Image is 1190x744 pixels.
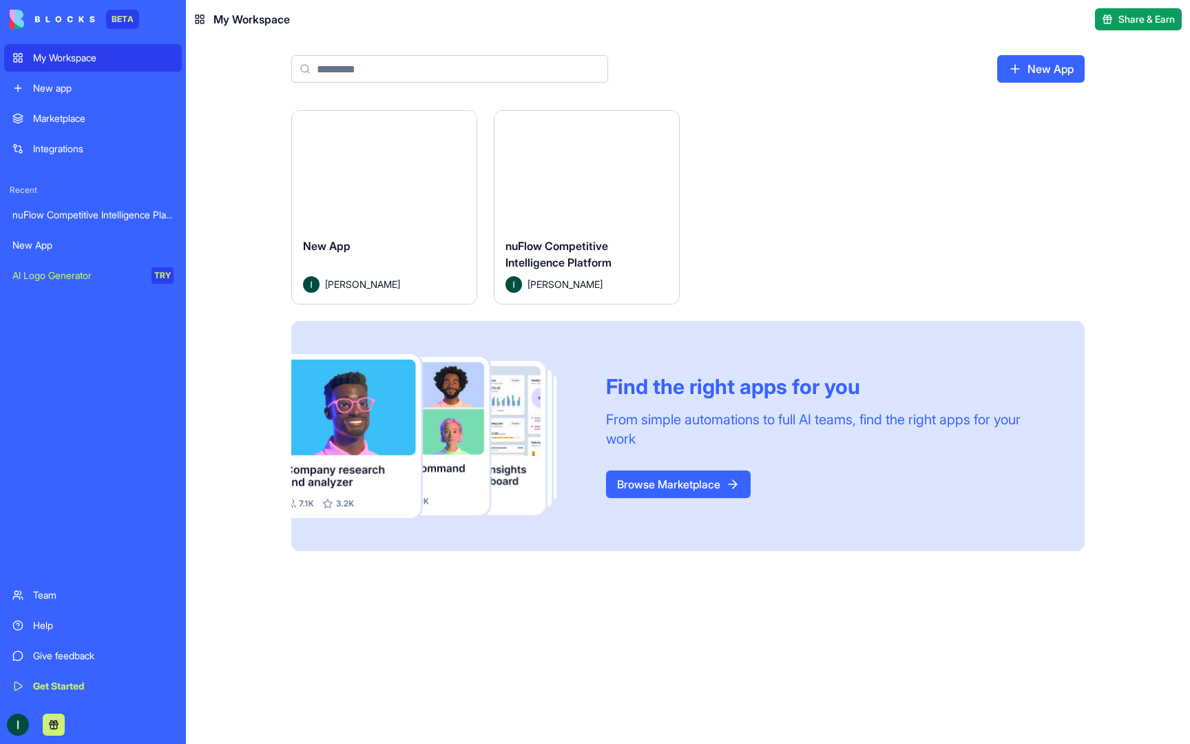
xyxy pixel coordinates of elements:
button: Share & Earn [1095,8,1182,30]
div: My Workspace [33,51,174,65]
a: Browse Marketplace [606,471,751,498]
div: New App [12,238,174,252]
div: New app [33,81,174,95]
span: Share & Earn [1118,12,1175,26]
img: logo [10,10,95,29]
span: My Workspace [213,11,290,28]
a: nuFlow Competitive Intelligence Platform [4,201,182,229]
span: [PERSON_NAME] [325,277,400,291]
a: New App [4,231,182,259]
a: Team [4,581,182,609]
div: Team [33,588,174,602]
div: TRY [152,267,174,284]
div: nuFlow Competitive Intelligence Platform [12,208,174,222]
img: Frame_181_egmpey.png [291,354,584,519]
a: Give feedback [4,642,182,670]
img: Avatar [505,276,522,293]
div: AI Logo Generator [12,269,142,282]
div: Find the right apps for you [606,374,1052,399]
a: New App [997,55,1085,83]
a: BETA [10,10,139,29]
a: New AppAvatar[PERSON_NAME] [291,110,477,304]
a: Help [4,612,182,639]
a: Get Started [4,672,182,700]
a: Integrations [4,135,182,163]
a: nuFlow Competitive Intelligence PlatformAvatar[PERSON_NAME] [494,110,680,304]
a: My Workspace [4,44,182,72]
a: Marketplace [4,105,182,132]
img: ACg8ocJV2uMIiKnsqtfIFcmlntBBTSD6Na7rqddrW4D6uKzvx_hEKw=s96-c [7,714,29,736]
div: From simple automations to full AI teams, find the right apps for your work [606,410,1052,448]
a: AI Logo GeneratorTRY [4,262,182,289]
div: BETA [106,10,139,29]
div: Marketplace [33,112,174,125]
span: nuFlow Competitive Intelligence Platform [505,239,612,269]
div: Integrations [33,142,174,156]
div: Help [33,619,174,632]
div: Give feedback [33,649,174,663]
span: Recent [4,185,182,196]
div: Get Started [33,679,174,693]
span: New App [303,239,351,253]
span: [PERSON_NAME] [528,277,603,291]
img: Avatar [303,276,320,293]
a: New app [4,74,182,102]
